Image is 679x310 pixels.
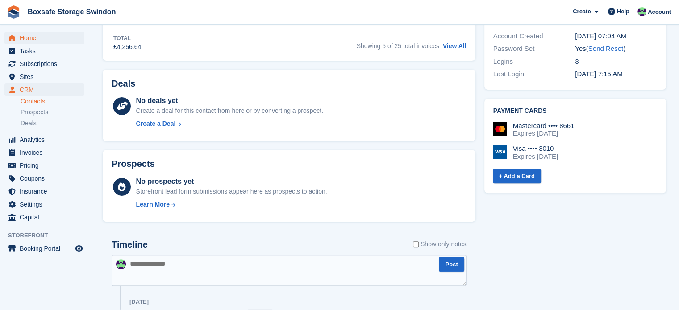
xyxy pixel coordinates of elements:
a: menu [4,45,84,57]
div: Mastercard •••• 8661 [513,122,575,130]
img: Kim Virabi [116,259,126,269]
span: Sites [20,70,73,83]
div: Expires [DATE] [513,153,558,161]
div: [DATE] [129,298,149,306]
span: ( ) [586,45,625,52]
div: Expires [DATE] [513,129,575,137]
div: Learn More [136,200,170,209]
span: Insurance [20,185,73,198]
span: Coupons [20,172,73,185]
a: menu [4,211,84,223]
span: Invoices [20,146,73,159]
a: menu [4,146,84,159]
a: Send Reset [588,45,623,52]
span: Storefront [8,231,89,240]
img: stora-icon-8386f47178a22dfd0bd8f6a31ec36ba5ce8667c1dd55bd0f319d3a0aa187defe.svg [7,5,21,19]
div: £4,256.64 [113,42,141,52]
span: CRM [20,83,73,96]
h2: Prospects [112,159,155,169]
div: Create a deal for this contact from here or by converting a prospect. [136,106,323,116]
div: 3 [575,57,657,67]
a: menu [4,32,84,44]
time: 2024-07-15 06:15:58 UTC [575,70,622,78]
div: Create a Deal [136,119,176,128]
span: Prospects [21,108,48,116]
span: Help [617,7,629,16]
a: menu [4,133,84,146]
a: + Add a Card [493,169,541,183]
span: Pricing [20,159,73,172]
div: No prospects yet [136,176,327,187]
span: Account [648,8,671,17]
img: Mastercard Logo [493,122,507,136]
div: Storefront lead form submissions appear here as prospects to action. [136,187,327,196]
span: Showing 5 of 25 total invoices [357,42,439,50]
a: menu [4,58,84,70]
span: Capital [20,211,73,223]
div: Account Created [493,31,575,41]
input: Show only notes [413,240,419,249]
div: Visa •••• 3010 [513,145,558,153]
a: Deals [21,119,84,128]
h2: Payment cards [493,107,657,115]
div: Password Set [493,44,575,54]
div: Last Login [493,69,575,79]
img: Kim Virabi [637,7,646,16]
a: Contacts [21,97,84,106]
button: Post [439,257,464,272]
h2: Deals [112,79,135,89]
img: Visa Logo [493,145,507,159]
h2: Timeline [112,240,148,250]
div: Total [113,34,141,42]
span: Booking Portal [20,242,73,255]
span: Settings [20,198,73,211]
span: Tasks [20,45,73,57]
span: Home [20,32,73,44]
a: menu [4,70,84,83]
a: Prospects [21,107,84,117]
div: Yes [575,44,657,54]
span: Analytics [20,133,73,146]
a: View All [443,42,467,50]
a: menu [4,83,84,96]
a: menu [4,172,84,185]
div: [DATE] 07:04 AM [575,31,657,41]
a: Boxsafe Storage Swindon [24,4,119,19]
label: Show only notes [413,240,467,249]
a: Create a Deal [136,119,323,128]
a: menu [4,198,84,211]
a: menu [4,159,84,172]
div: Logins [493,57,575,67]
a: Learn More [136,200,327,209]
a: menu [4,185,84,198]
span: Deals [21,119,37,128]
span: Subscriptions [20,58,73,70]
a: Preview store [74,243,84,254]
a: menu [4,242,84,255]
span: Create [573,7,591,16]
div: No deals yet [136,95,323,106]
